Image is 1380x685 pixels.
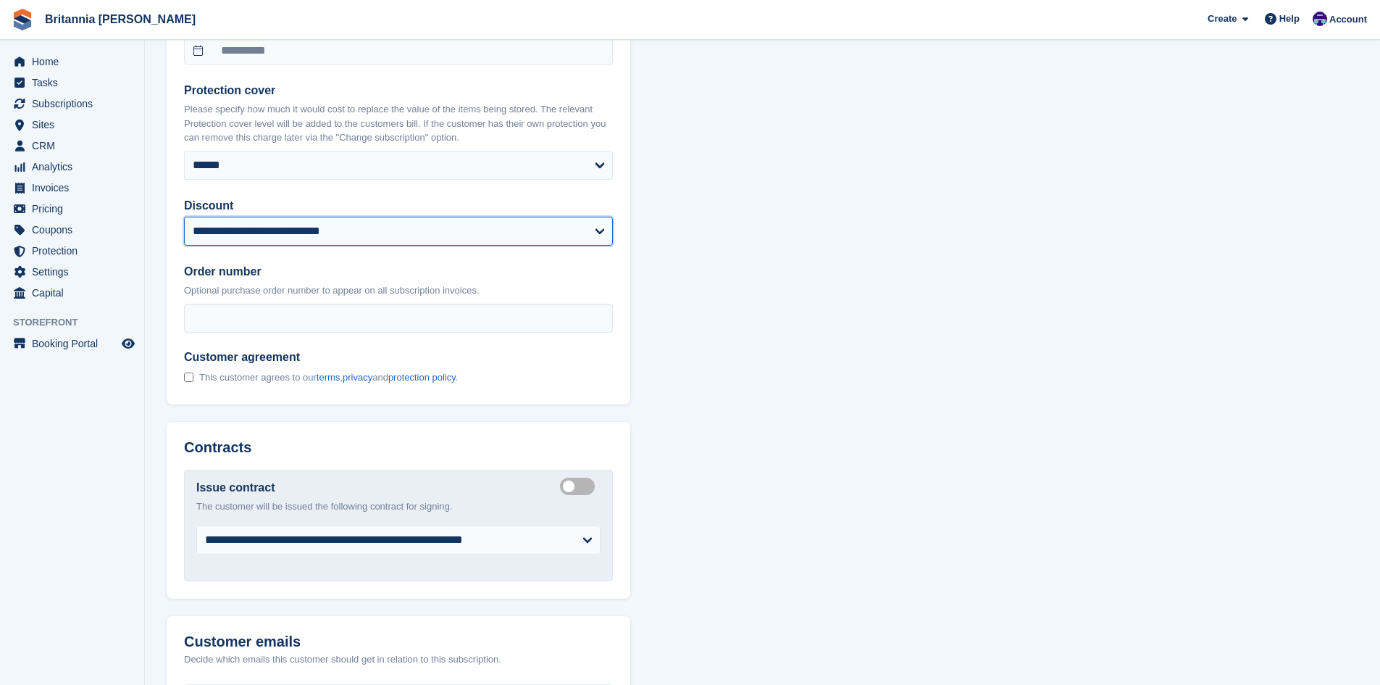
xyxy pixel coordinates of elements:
[7,199,137,219] a: menu
[7,220,137,240] a: menu
[7,94,137,114] a: menu
[7,283,137,303] a: menu
[184,102,613,145] p: Please specify how much it would cost to replace the value of the items being stored. The relevan...
[388,372,456,383] a: protection policy
[32,94,119,114] span: Subscriptions
[7,115,137,135] a: menu
[7,136,137,156] a: menu
[32,72,119,93] span: Tasks
[184,263,613,281] label: Order number
[120,335,137,352] a: Preview store
[560,485,601,487] label: Create integrated contract
[7,178,137,198] a: menu
[184,652,613,667] p: Decide which emails this customer should get in relation to this subscription.
[7,51,137,72] a: menu
[32,178,119,198] span: Invoices
[32,333,119,354] span: Booking Portal
[13,315,144,330] span: Storefront
[184,439,613,456] h2: Contracts
[184,373,193,382] input: Customer agreement This customer agrees to ourterms,privacyandprotection policy.
[1208,12,1237,26] span: Create
[184,197,613,215] label: Discount
[32,51,119,72] span: Home
[184,82,613,99] label: Protection cover
[39,7,201,31] a: Britannia [PERSON_NAME]
[7,333,137,354] a: menu
[32,220,119,240] span: Coupons
[32,157,119,177] span: Analytics
[196,479,275,497] label: Issue contract
[7,262,137,282] a: menu
[7,157,137,177] a: menu
[184,283,613,298] p: Optional purchase order number to appear on all subscription invoices.
[32,115,119,135] span: Sites
[343,372,372,383] a: privacy
[1279,12,1300,26] span: Help
[32,262,119,282] span: Settings
[7,72,137,93] a: menu
[184,350,458,365] span: Customer agreement
[184,634,613,650] h2: Customer emails
[7,241,137,261] a: menu
[199,372,458,383] span: This customer agrees to our , and .
[32,199,119,219] span: Pricing
[32,283,119,303] span: Capital
[317,372,340,383] a: terms
[1329,12,1367,27] span: Account
[12,9,33,30] img: stora-icon-8386f47178a22dfd0bd8f6a31ec36ba5ce8667c1dd55bd0f319d3a0aa187defe.svg
[32,136,119,156] span: CRM
[1313,12,1327,26] img: Cameron Ballard
[32,241,119,261] span: Protection
[196,499,601,514] p: The customer will be issued the following contract for signing.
